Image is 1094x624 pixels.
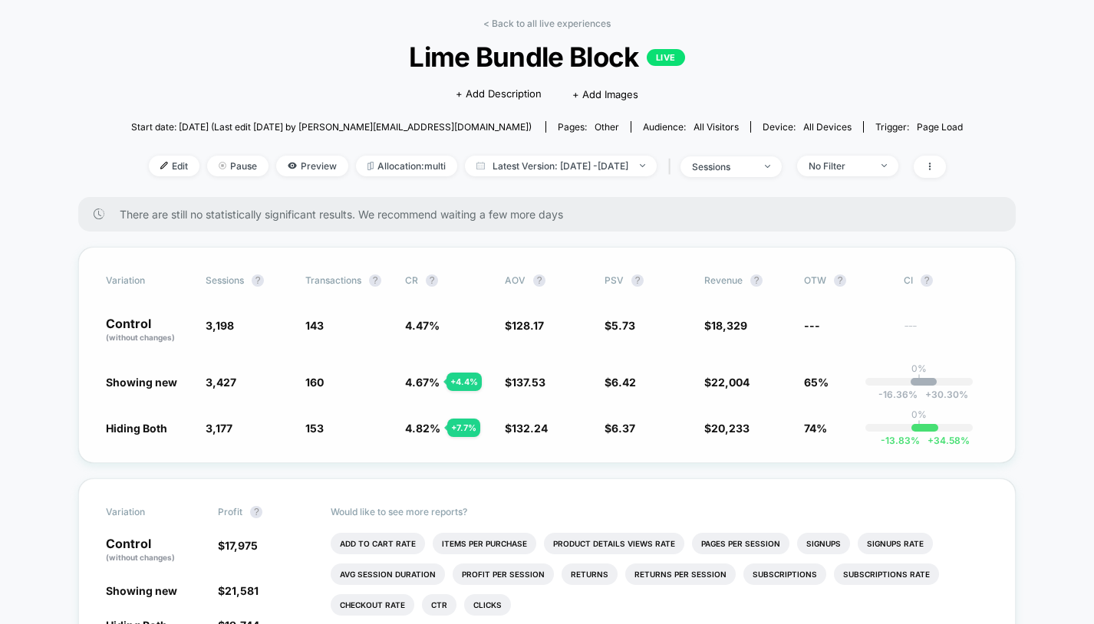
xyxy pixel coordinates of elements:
span: AOV [505,274,526,286]
span: + Add Images [572,88,638,100]
span: $ [704,422,750,435]
span: All Visitors [694,121,739,133]
li: Pages Per Session [692,533,789,554]
span: $ [505,376,545,389]
span: 153 [305,422,324,435]
span: Preview [276,156,348,176]
span: $ [704,319,747,332]
img: end [640,164,645,167]
span: $ [218,539,258,552]
p: LIVE [647,49,685,66]
button: ? [750,274,763,287]
span: Latest Version: [DATE] - [DATE] [465,156,657,176]
span: Variation [106,506,190,518]
span: (without changes) [106,553,175,562]
span: all devices [803,121,852,133]
span: Variation [106,274,190,287]
li: Add To Cart Rate [331,533,425,554]
span: 137.53 [512,376,545,389]
li: Signups [797,533,850,554]
button: ? [834,274,846,287]
span: 132.24 [512,422,548,435]
span: CR [405,274,418,286]
span: $ [704,376,750,389]
span: (without changes) [106,333,175,342]
li: Returns Per Session [625,563,736,585]
span: 3,427 [206,376,236,389]
span: Transactions [305,274,361,286]
div: Pages: [558,121,619,133]
span: 20,233 [711,422,750,435]
span: Pause [207,156,269,176]
p: | [918,374,921,386]
span: -16.36 % [878,389,918,400]
span: other [595,121,619,133]
span: 5.73 [611,319,635,332]
span: Profit [218,506,242,517]
span: 6.37 [611,422,635,435]
div: + 4.4 % [446,373,482,391]
div: Trigger: [875,121,963,133]
span: --- [904,321,988,343]
span: Revenue [704,274,743,286]
span: $ [505,319,544,332]
span: 22,004 [711,376,750,389]
span: 160 [305,376,324,389]
span: + Add Description [456,87,542,102]
li: Subscriptions Rate [834,563,939,585]
li: Returns [562,563,618,585]
span: There are still no statistically significant results. We recommend waiting a few more days [120,208,985,221]
span: Sessions [206,274,244,286]
span: Allocation: multi [356,156,457,176]
span: Page Load [917,121,963,133]
span: 30.30 % [918,389,968,400]
div: sessions [692,161,753,172]
li: Subscriptions [743,563,826,585]
span: $ [218,584,259,597]
span: 4.82 % [405,422,440,435]
span: Edit [149,156,199,176]
span: Showing new [106,376,177,389]
div: + 7.7 % [447,419,480,437]
span: 3,177 [206,422,232,435]
li: Product Details Views Rate [544,533,684,554]
p: 0% [911,409,927,420]
span: | [664,156,680,178]
span: 17,975 [225,539,258,552]
li: Checkout Rate [331,594,414,616]
img: end [765,165,770,168]
span: Lime Bundle Block [173,41,921,73]
span: 65% [804,376,829,389]
span: OTW [804,274,888,287]
li: Avg Session Duration [331,563,445,585]
span: $ [605,376,636,389]
span: $ [605,422,635,435]
span: 21,581 [225,584,259,597]
li: Ctr [422,594,456,616]
span: 128.17 [512,319,544,332]
span: Device: [750,121,863,133]
button: ? [921,274,933,287]
span: $ [605,319,635,332]
span: + [928,435,934,446]
button: ? [426,274,438,287]
img: rebalance [367,162,374,170]
span: CI [904,274,988,287]
p: | [918,420,921,432]
span: Hiding Both [106,422,167,435]
li: Items Per Purchase [433,533,536,554]
button: ? [631,274,644,287]
span: -13.83 % [881,435,920,446]
img: end [881,164,887,167]
button: ? [250,506,262,518]
div: No Filter [809,160,870,172]
span: Start date: [DATE] (Last edit [DATE] by [PERSON_NAME][EMAIL_ADDRESS][DOMAIN_NAME]) [131,121,532,133]
span: $ [505,422,548,435]
img: calendar [476,162,485,169]
li: Clicks [464,594,511,616]
span: 4.47 % [405,319,440,332]
span: --- [804,319,820,332]
span: 3,198 [206,319,234,332]
span: 143 [305,319,324,332]
button: ? [369,274,381,287]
